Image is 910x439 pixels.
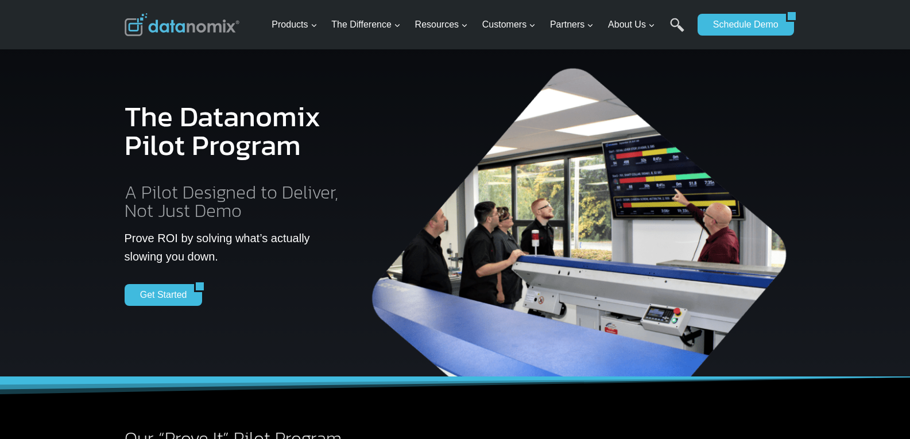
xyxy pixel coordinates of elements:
span: Partners [550,17,594,32]
h1: The Datanomix Pilot Program [125,93,347,169]
a: Get Started [125,284,195,306]
a: Schedule Demo [698,14,786,36]
span: Customers [482,17,536,32]
img: Datanomix [125,13,239,36]
p: Prove ROI by solving what’s actually slowing you down. [125,229,347,266]
span: Products [272,17,317,32]
span: Resources [415,17,468,32]
img: The Datanomix Production Monitoring Pilot Program [365,57,796,377]
a: Search [670,18,684,44]
span: The Difference [331,17,401,32]
nav: Primary Navigation [267,6,692,44]
h2: A Pilot Designed to Deliver, Not Just Demo [125,183,347,220]
span: About Us [608,17,655,32]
